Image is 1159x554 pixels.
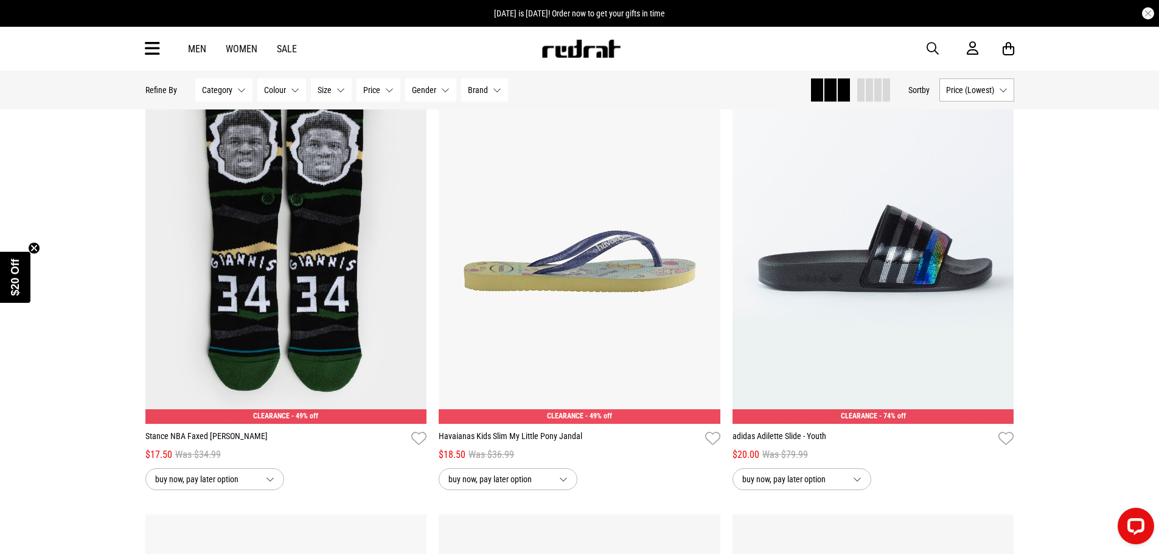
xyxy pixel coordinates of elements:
[253,412,290,420] span: CLEARANCE
[461,78,508,102] button: Brand
[145,468,284,490] button: buy now, pay later option
[1108,503,1159,554] iframe: LiveChat chat widget
[733,30,1014,424] img: Adidas Adilette Slide - Youth in Black
[946,85,994,95] span: Price (Lowest)
[922,85,930,95] span: by
[841,412,877,420] span: CLEARANCE
[541,40,621,58] img: Redrat logo
[363,85,380,95] span: Price
[318,85,332,95] span: Size
[412,85,436,95] span: Gender
[226,43,257,55] a: Women
[468,85,488,95] span: Brand
[291,412,318,420] span: - 49% off
[9,258,21,296] span: $20 Off
[439,448,465,462] span: $18.50
[311,78,352,102] button: Size
[145,30,427,424] img: Stance Nba Faxed Giannis Socks in Black
[879,412,906,420] span: - 74% off
[733,430,994,448] a: adidas Adilette Slide - Youth
[264,85,286,95] span: Colour
[908,83,930,97] button: Sortby
[439,468,577,490] button: buy now, pay later option
[188,43,206,55] a: Men
[405,78,456,102] button: Gender
[155,472,256,486] span: buy now, pay later option
[733,468,871,490] button: buy now, pay later option
[28,242,40,254] button: Close teaser
[547,412,583,420] span: CLEARANCE
[257,78,306,102] button: Colour
[585,412,612,420] span: - 49% off
[742,472,843,486] span: buy now, pay later option
[175,448,221,462] span: Was $34.99
[195,78,252,102] button: Category
[145,448,172,462] span: $17.50
[277,43,297,55] a: Sale
[357,78,400,102] button: Price
[439,430,700,448] a: Havaianas Kids Slim My Little Pony Jandal
[439,30,720,424] img: Havaianas Kids Slim My Little Pony Jandal in Yellow
[468,448,514,462] span: Was $36.99
[448,472,549,486] span: buy now, pay later option
[202,85,232,95] span: Category
[145,430,407,448] a: Stance NBA Faxed [PERSON_NAME]
[733,448,759,462] span: $20.00
[939,78,1014,102] button: Price (Lowest)
[145,85,177,95] p: Refine By
[494,9,665,18] span: [DATE] is [DATE]! Order now to get your gifts in time
[762,448,808,462] span: Was $79.99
